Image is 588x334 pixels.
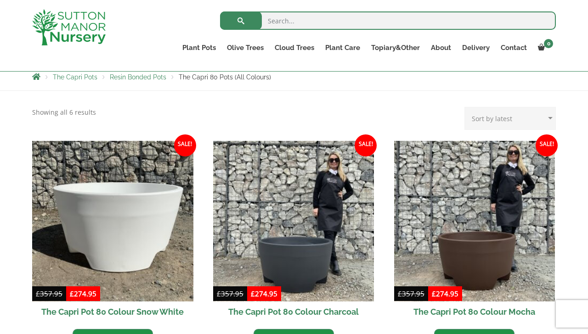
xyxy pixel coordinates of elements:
[536,134,558,156] span: Sale!
[32,73,556,80] nav: Breadcrumbs
[394,301,555,322] h2: The Capri Pot 80 Colour Mocha
[495,41,532,54] a: Contact
[394,141,555,323] a: Sale! The Capri Pot 80 Colour Mocha
[544,39,553,48] span: 0
[398,289,402,298] span: £
[70,289,74,298] span: £
[217,289,221,298] span: £
[251,289,255,298] span: £
[251,289,277,298] bdi: 274.95
[36,289,62,298] bdi: 357.95
[269,41,320,54] a: Cloud Trees
[32,301,193,322] h2: The Capri Pot 80 Colour Snow White
[464,107,556,130] select: Shop order
[432,289,458,298] bdi: 274.95
[425,41,457,54] a: About
[398,289,424,298] bdi: 357.95
[432,289,436,298] span: £
[70,289,96,298] bdi: 274.95
[36,289,40,298] span: £
[32,9,106,45] img: logo
[177,41,221,54] a: Plant Pots
[355,134,377,156] span: Sale!
[217,289,243,298] bdi: 357.95
[366,41,425,54] a: Topiary&Other
[110,73,166,81] a: Resin Bonded Pots
[320,41,366,54] a: Plant Care
[457,41,495,54] a: Delivery
[213,141,374,302] img: The Capri Pot 80 Colour Charcoal
[394,141,555,302] img: The Capri Pot 80 Colour Mocha
[53,73,97,81] a: The Capri Pots
[174,134,196,156] span: Sale!
[32,141,193,323] a: Sale! The Capri Pot 80 Colour Snow White
[213,301,374,322] h2: The Capri Pot 80 Colour Charcoal
[532,41,556,54] a: 0
[32,107,96,118] p: Showing all 6 results
[220,11,556,30] input: Search...
[32,141,193,302] img: The Capri Pot 80 Colour Snow White
[213,141,374,323] a: Sale! The Capri Pot 80 Colour Charcoal
[179,73,271,81] span: The Capri 80 Pots (All Colours)
[221,41,269,54] a: Olive Trees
